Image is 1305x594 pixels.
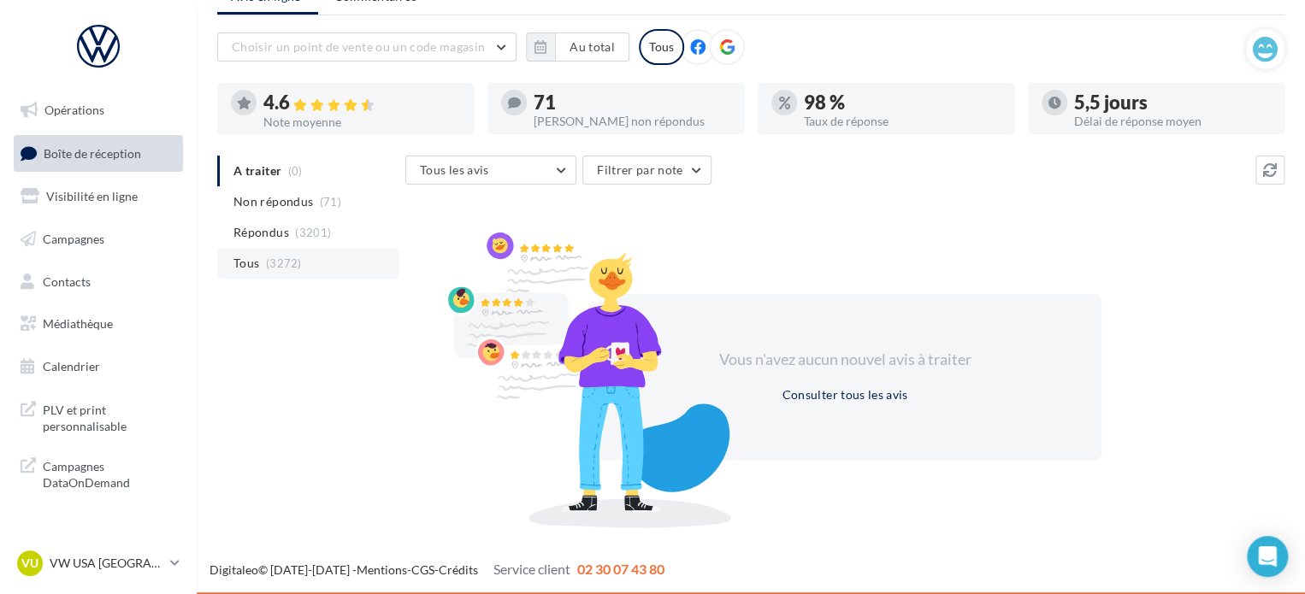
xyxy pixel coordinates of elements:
[555,32,629,62] button: Au total
[534,93,730,112] div: 71
[232,39,485,54] span: Choisir un point de vente ou un code magasin
[44,103,104,117] span: Opérations
[10,135,186,172] a: Boîte de réception
[295,226,331,239] span: (3201)
[411,562,434,577] a: CGS
[44,145,141,160] span: Boîte de réception
[420,162,489,177] span: Tous les avis
[10,179,186,215] a: Visibilité en ligne
[804,115,1001,127] div: Taux de réponse
[493,561,570,577] span: Service client
[10,92,186,128] a: Opérations
[10,306,186,342] a: Médiathèque
[804,93,1001,112] div: 98 %
[14,547,183,579] a: VU VW USA [GEOGRAPHIC_DATA]
[698,349,992,371] div: Vous n'avez aucun nouvel avis à traiter
[233,255,259,272] span: Tous
[43,273,91,288] span: Contacts
[217,32,517,62] button: Choisir un point de vente ou un code magasin
[43,359,100,373] span: Calendrier
[10,448,186,498] a: Campagnes DataOnDemand
[577,561,664,577] span: 02 30 07 43 80
[775,385,914,405] button: Consulter tous les avis
[582,156,712,185] button: Filtrer par note
[10,221,186,257] a: Campagnes
[526,32,629,62] button: Au total
[233,193,313,210] span: Non répondus
[439,562,478,577] a: Crédits
[43,455,176,491] span: Campagnes DataOnDemand
[43,232,104,246] span: Campagnes
[534,115,730,127] div: [PERSON_NAME] non répondus
[233,224,289,241] span: Répondus
[320,195,341,209] span: (71)
[1247,536,1288,577] div: Open Intercom Messenger
[43,316,113,331] span: Médiathèque
[1074,93,1271,112] div: 5,5 jours
[210,562,258,577] a: Digitaleo
[263,93,460,113] div: 4.6
[46,189,138,203] span: Visibilité en ligne
[21,555,38,572] span: VU
[210,562,664,577] span: © [DATE]-[DATE] - - -
[263,116,460,128] div: Note moyenne
[50,555,163,572] p: VW USA [GEOGRAPHIC_DATA]
[357,562,407,577] a: Mentions
[405,156,576,185] button: Tous les avis
[266,256,302,270] span: (3272)
[639,29,684,65] div: Tous
[43,398,176,435] span: PLV et print personnalisable
[10,349,186,385] a: Calendrier
[10,391,186,442] a: PLV et print personnalisable
[1074,115,1271,127] div: Délai de réponse moyen
[10,264,186,300] a: Contacts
